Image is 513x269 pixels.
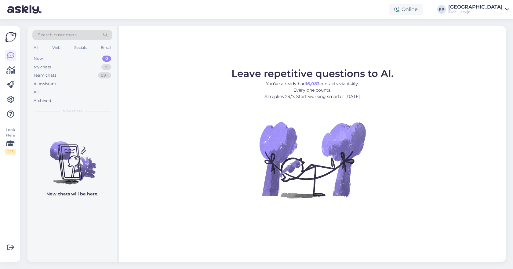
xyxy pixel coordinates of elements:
[27,130,117,185] img: No chats
[34,72,56,78] div: Team chats
[389,4,423,15] div: Online
[38,32,77,38] span: Search customers
[5,127,16,154] div: Look Here
[5,149,16,154] div: 2 / 3
[448,5,509,14] a: [GEOGRAPHIC_DATA]iDeal Latvija
[448,5,503,9] div: [GEOGRAPHIC_DATA]
[34,64,51,70] div: My chats
[437,5,446,14] div: RP
[231,81,394,100] p: You’ve already had contacts via Askly. Every one counts. AI replies 24/7. Start working smarter [...
[306,81,319,86] b: 16,083
[34,89,39,95] div: All
[63,108,82,114] span: New chats
[231,67,394,79] span: Leave repetitive questions to AI.
[101,64,111,70] div: 15
[448,9,503,14] div: iDeal Latvija
[32,44,39,52] div: All
[73,44,88,52] div: Socials
[34,81,56,87] div: AI Assistant
[34,98,51,104] div: Archived
[46,191,98,197] p: New chats will be here.
[100,44,112,52] div: Email
[51,44,62,52] div: Web
[5,31,16,43] img: Askly Logo
[34,56,43,62] div: New
[98,72,111,78] div: 99+
[102,56,111,62] div: 0
[257,105,367,215] img: No Chat active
